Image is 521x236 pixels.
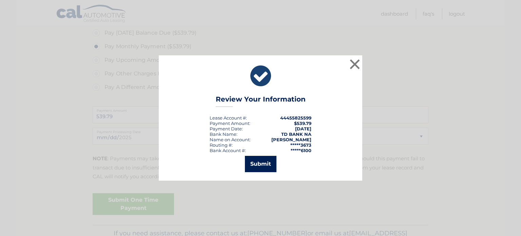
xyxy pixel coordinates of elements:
div: Bank Name: [210,131,237,137]
span: $539.79 [294,121,311,126]
button: × [348,57,362,71]
button: Submit [245,156,276,172]
div: Name on Account: [210,137,251,142]
div: Lease Account #: [210,115,247,121]
strong: TD BANK NA [281,131,311,137]
div: Payment Amount: [210,121,250,126]
div: Bank Account #: [210,148,246,153]
strong: 44455825599 [280,115,311,121]
span: Payment Date [210,126,242,131]
span: [DATE] [295,126,311,131]
div: : [210,126,243,131]
div: Routing #: [210,142,233,148]
strong: [PERSON_NAME] [271,137,311,142]
h3: Review Your Information [216,95,306,107]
